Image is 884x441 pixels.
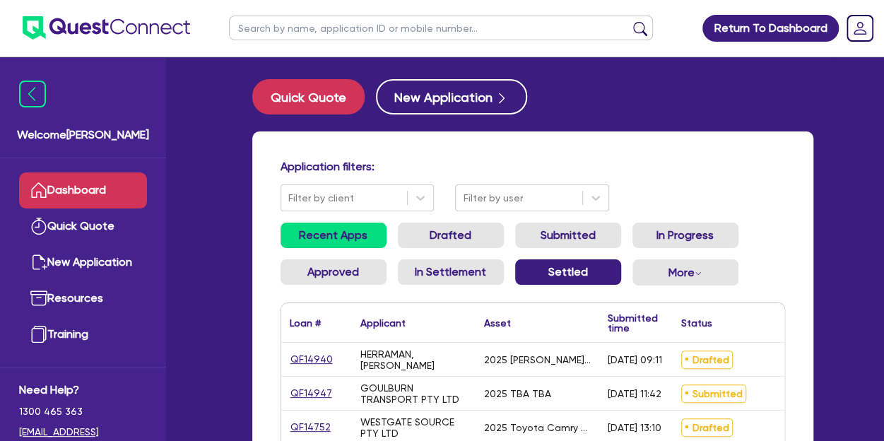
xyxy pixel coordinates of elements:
a: Resources [19,281,147,317]
a: In Settlement [398,259,504,285]
span: 1300 465 363 [19,404,147,419]
a: In Progress [632,223,738,248]
div: 2025 [PERSON_NAME] Jolion Facelift Premium 4x2 [484,354,591,365]
span: Drafted [681,351,733,369]
div: Loan # [290,318,321,328]
a: Dashboard [19,172,147,208]
input: Search by name, application ID or mobile number... [229,16,653,40]
img: resources [30,290,47,307]
div: Status [681,318,712,328]
img: quest-connect-logo-blue [23,16,190,40]
a: QF14752 [290,419,331,435]
div: [DATE] 11:42 [608,388,661,399]
button: Quick Quote [252,79,365,114]
a: Training [19,317,147,353]
div: HERRAMAN, [PERSON_NAME] [360,348,467,371]
a: Submitted [515,223,621,248]
div: 2025 Toyota Camry Hybrid [484,422,591,433]
div: Asset [484,318,511,328]
a: Approved [281,259,387,285]
img: new-application [30,254,47,271]
div: GOULBURN TRANSPORT PTY LTD [360,382,467,405]
button: Dropdown toggle [632,259,738,286]
div: WESTGATE SOURCE PTY LTD [360,416,467,439]
img: icon-menu-close [19,81,46,107]
span: Drafted [681,418,733,437]
img: training [30,326,47,343]
a: QF14940 [290,351,334,367]
a: Drafted [398,223,504,248]
div: [DATE] 13:10 [608,422,661,433]
a: Settled [515,259,621,285]
a: QF14947 [290,385,333,401]
div: Applicant [360,318,406,328]
a: New Application [19,245,147,281]
a: Dropdown toggle [842,10,878,47]
div: Submitted time [608,313,658,333]
a: Return To Dashboard [702,15,839,42]
div: [DATE] 09:11 [608,354,662,365]
div: 2025 TBA TBA [484,388,551,399]
span: Submitted [681,384,746,403]
button: New Application [376,79,527,114]
span: Welcome [PERSON_NAME] [17,127,149,143]
a: Recent Apps [281,223,387,248]
span: Need Help? [19,382,147,399]
h4: Application filters: [281,160,785,173]
a: Quick Quote [252,79,376,114]
a: Quick Quote [19,208,147,245]
img: quick-quote [30,218,47,235]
